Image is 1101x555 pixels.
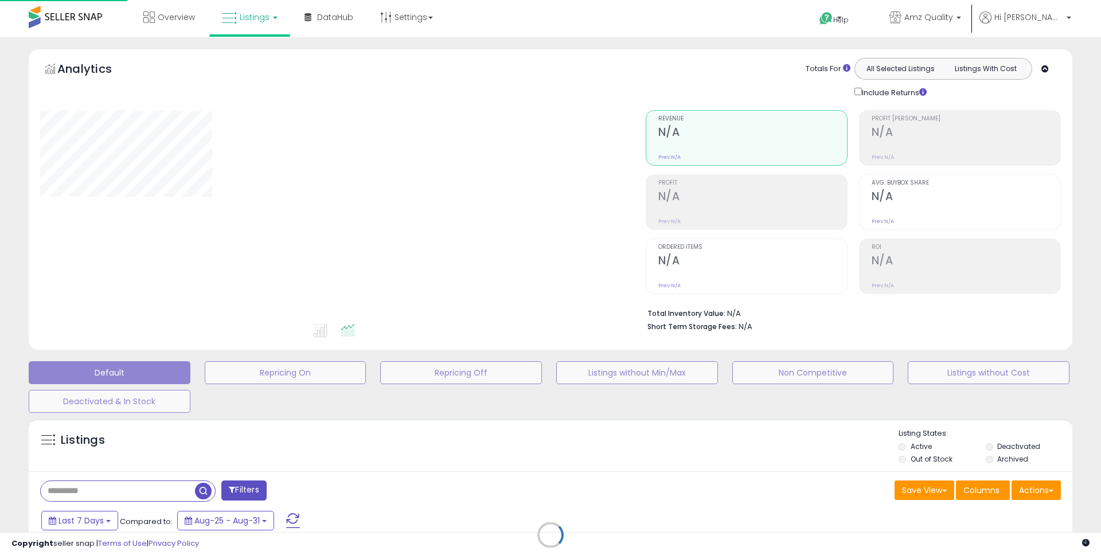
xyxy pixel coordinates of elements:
[904,11,953,23] span: Amz Quality
[858,61,943,76] button: All Selected Listings
[872,190,1060,205] h2: N/A
[158,11,195,23] span: Overview
[872,244,1060,251] span: ROI
[739,321,752,332] span: N/A
[833,15,849,25] span: Help
[806,64,850,75] div: Totals For
[647,306,1052,319] li: N/A
[658,190,847,205] h2: N/A
[240,11,270,23] span: Listings
[647,308,725,318] b: Total Inventory Value:
[658,282,681,289] small: Prev: N/A
[872,116,1060,122] span: Profit [PERSON_NAME]
[810,3,871,37] a: Help
[11,538,199,549] div: seller snap | |
[908,361,1069,384] button: Listings without Cost
[29,361,190,384] button: Default
[872,282,894,289] small: Prev: N/A
[658,180,847,186] span: Profit
[57,61,134,80] h5: Analytics
[872,126,1060,141] h2: N/A
[317,11,353,23] span: DataHub
[658,126,847,141] h2: N/A
[647,322,737,331] b: Short Term Storage Fees:
[872,254,1060,269] h2: N/A
[943,61,1028,76] button: Listings With Cost
[994,11,1063,23] span: Hi [PERSON_NAME]
[872,154,894,161] small: Prev: N/A
[872,180,1060,186] span: Avg. Buybox Share
[819,11,833,26] i: Get Help
[658,116,847,122] span: Revenue
[556,361,718,384] button: Listings without Min/Max
[205,361,366,384] button: Repricing On
[380,361,542,384] button: Repricing Off
[658,244,847,251] span: Ordered Items
[29,390,190,413] button: Deactivated & In Stock
[732,361,894,384] button: Non Competitive
[872,218,894,225] small: Prev: N/A
[658,154,681,161] small: Prev: N/A
[979,11,1071,37] a: Hi [PERSON_NAME]
[658,218,681,225] small: Prev: N/A
[11,538,53,549] strong: Copyright
[846,85,940,99] div: Include Returns
[658,254,847,269] h2: N/A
